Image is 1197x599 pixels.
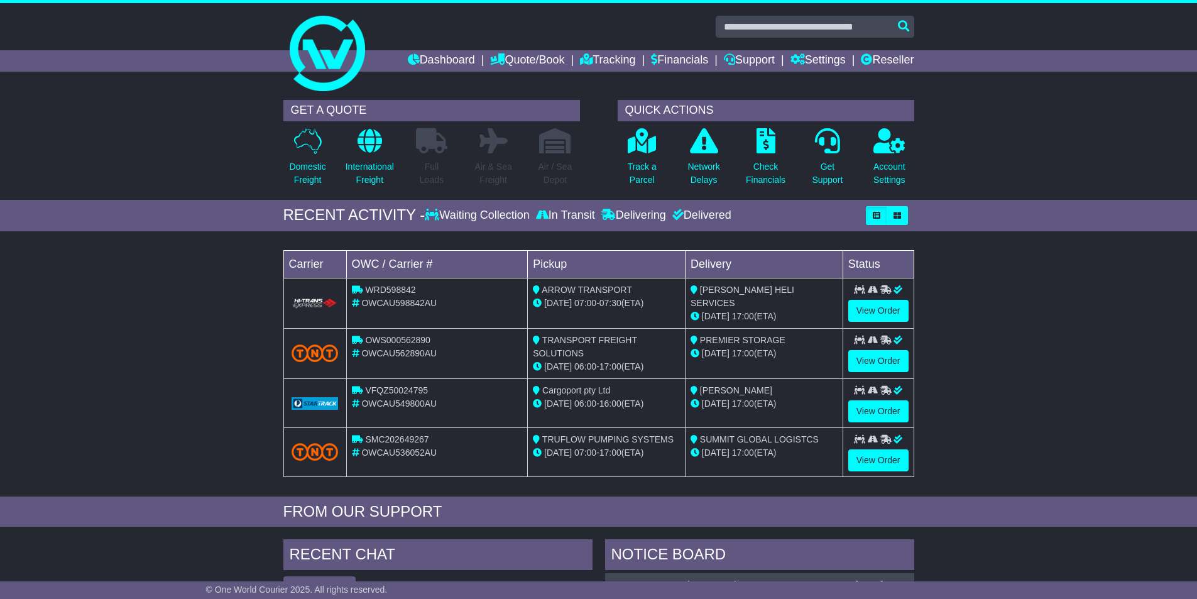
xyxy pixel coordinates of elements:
[533,397,680,410] div: - (ETA)
[873,160,905,187] p: Account Settings
[283,250,346,278] td: Carrier
[702,398,730,409] span: [DATE]
[292,397,339,410] img: GetCarrierServiceLogo
[599,361,621,371] span: 17:00
[848,449,909,471] a: View Order
[574,361,596,371] span: 06:00
[651,50,708,72] a: Financials
[292,344,339,361] img: TNT_Domestic.png
[289,160,325,187] p: Domestic Freight
[292,443,339,460] img: TNT_Domestic.png
[361,448,437,458] span: OWCAU536052AU
[416,160,447,187] p: Full Loads
[425,209,532,223] div: Waiting Collection
[365,385,428,395] span: VFQZ50024795
[544,361,572,371] span: [DATE]
[538,160,572,187] p: Air / Sea Depot
[598,209,669,223] div: Delivering
[542,434,674,444] span: TRUFLOW PUMPING SYSTEMS
[345,128,395,194] a: InternationalFreight
[490,50,564,72] a: Quote/Book
[283,100,580,121] div: GET A QUOTE
[732,348,754,358] span: 17:00
[724,50,775,72] a: Support
[687,160,719,187] p: Network Delays
[691,446,838,459] div: (ETA)
[346,250,528,278] td: OWC / Carrier #
[700,385,772,395] span: [PERSON_NAME]
[700,434,819,444] span: SUMMIT GLOBAL LOGISTCS
[599,448,621,458] span: 17:00
[599,298,621,308] span: 07:30
[542,285,631,295] span: ARROW TRANSPORT
[283,206,425,224] div: RECENT ACTIVITY -
[732,448,754,458] span: 17:00
[873,128,906,194] a: AccountSettings
[811,128,843,194] a: GetSupport
[574,448,596,458] span: 07:00
[700,335,785,345] span: PREMIER STORAGE
[580,50,635,72] a: Tracking
[689,580,735,590] span: S00145174
[574,298,596,308] span: 07:00
[628,160,657,187] p: Track a Parcel
[669,209,731,223] div: Delivered
[365,285,415,295] span: WRD598842
[702,311,730,321] span: [DATE]
[206,585,388,595] span: © One World Courier 2025. All rights reserved.
[605,539,914,573] div: NOTICE BOARD
[611,580,687,590] a: OWCAU598842AU
[475,160,512,187] p: Air & Sea Freight
[544,398,572,409] span: [DATE]
[346,160,394,187] p: International Freight
[627,128,657,194] a: Track aParcel
[283,503,914,521] div: FROM OUR SUPPORT
[691,285,794,308] span: [PERSON_NAME] HELI SERVICES
[283,539,593,573] div: RECENT CHAT
[745,128,786,194] a: CheckFinancials
[528,250,686,278] td: Pickup
[848,300,909,322] a: View Order
[685,250,843,278] td: Delivery
[283,576,356,598] button: View All Chats
[861,50,914,72] a: Reseller
[611,580,908,590] div: ( )
[361,348,437,358] span: OWCAU562890AU
[542,385,610,395] span: Cargoport pty Ltd
[848,350,909,372] a: View Order
[855,580,907,590] div: [DATE] 10:41
[408,50,475,72] a: Dashboard
[533,335,637,358] span: TRANSPORT FREIGHT SOLUTIONS
[790,50,846,72] a: Settings
[533,209,598,223] div: In Transit
[292,298,339,310] img: HiTrans.png
[533,360,680,373] div: - (ETA)
[361,398,437,409] span: OWCAU549800AU
[732,311,754,321] span: 17:00
[365,434,429,444] span: SMC202649267
[544,298,572,308] span: [DATE]
[702,448,730,458] span: [DATE]
[618,100,914,121] div: QUICK ACTIONS
[574,398,596,409] span: 06:00
[691,310,838,323] div: (ETA)
[533,446,680,459] div: - (ETA)
[533,297,680,310] div: - (ETA)
[691,347,838,360] div: (ETA)
[599,398,621,409] span: 16:00
[746,160,785,187] p: Check Financials
[544,448,572,458] span: [DATE]
[288,128,326,194] a: DomesticFreight
[365,335,430,345] span: OWS000562890
[702,348,730,358] span: [DATE]
[843,250,914,278] td: Status
[848,400,909,422] a: View Order
[732,398,754,409] span: 17:00
[361,298,437,308] span: OWCAU598842AU
[687,128,720,194] a: NetworkDelays
[691,397,838,410] div: (ETA)
[812,160,843,187] p: Get Support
